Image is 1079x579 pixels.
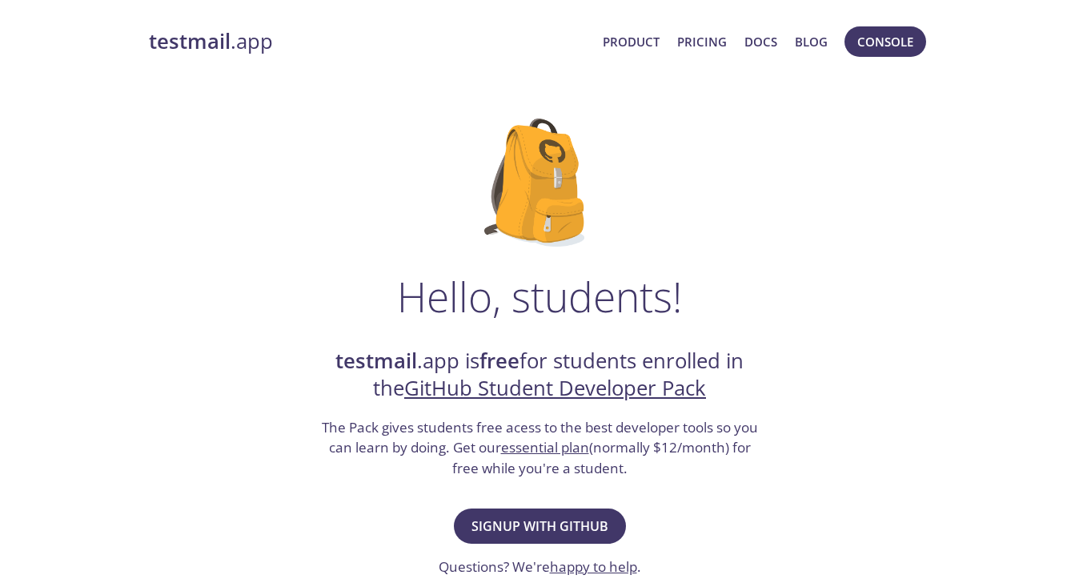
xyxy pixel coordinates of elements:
h2: .app is for students enrolled in the [319,348,760,403]
a: essential plan [501,438,589,456]
strong: free [479,347,519,375]
h1: Hello, students! [397,272,682,320]
a: testmail.app [149,28,590,55]
button: Signup with GitHub [454,509,626,544]
a: Blog [795,31,828,52]
span: Console [857,31,913,52]
img: github-student-backpack.png [484,119,596,247]
button: Console [844,26,926,57]
a: happy to help [550,557,637,576]
a: Docs [744,31,777,52]
a: GitHub Student Developer Pack [404,374,706,402]
strong: testmail [149,27,231,55]
span: Signup with GitHub [471,515,608,537]
strong: testmail [335,347,417,375]
a: Product [603,31,660,52]
h3: The Pack gives students free acess to the best developer tools so you can learn by doing. Get our... [319,417,760,479]
a: Pricing [677,31,727,52]
h3: Questions? We're . [439,557,641,577]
